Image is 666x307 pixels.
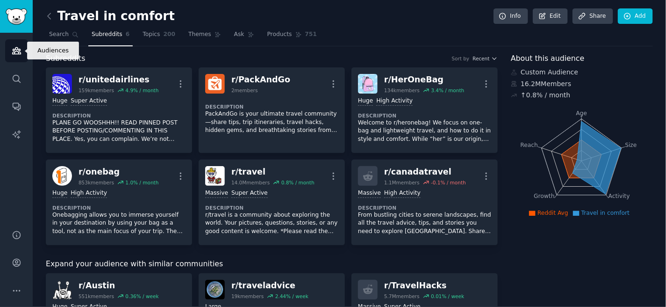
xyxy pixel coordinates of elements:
[46,258,223,270] span: Expand your audience with similar communities
[46,27,82,46] a: Search
[188,30,211,39] span: Themes
[625,141,637,148] tspan: Size
[52,97,67,106] div: Huge
[205,74,225,94] img: PackAndGo
[52,211,186,236] p: Onebagging allows you to immerse yourself in your destination by using your bag as a tool, not as...
[384,189,421,198] div: High Activity
[231,280,308,292] div: r/ traveladvice
[71,97,107,106] div: Super Active
[581,210,630,216] span: Travel in comfort
[452,55,470,62] div: Sort by
[52,112,186,119] dt: Description
[52,205,186,211] dt: Description
[46,9,175,24] h2: Travel in comfort
[231,27,258,46] a: Ask
[351,160,498,245] a: r/canadatravel1.1Mmembers-0.1% / monthMassiveHigh ActivityDescriptionFrom bustling cities to sere...
[71,189,107,198] div: High Activity
[231,189,268,198] div: Super Active
[231,179,270,186] div: 14.0M members
[46,67,192,153] a: unitedairlinesr/unitedairlines159kmembers4.9% / monthHugeSuper ActiveDescriptionPLANE GO WOOSHHH!...
[205,103,338,110] dt: Description
[573,8,613,24] a: Share
[231,293,264,300] div: 19k members
[205,211,338,236] p: r/travel is a community about exploring the world. Your pictures, questions, stories, or any good...
[79,87,114,94] div: 159k members
[431,293,464,300] div: 0.01 % / week
[199,160,345,245] a: travelr/travel14.0Mmembers0.8% / monthMassiveSuper ActiveDescriptionr/travel is a community about...
[205,189,228,198] div: Massive
[205,280,225,300] img: traveladvice
[358,74,378,94] img: HerOneBag
[6,8,27,25] img: GummySearch logo
[52,280,72,300] img: Austin
[185,27,224,46] a: Themes
[384,166,466,178] div: r/ canadatravel
[49,30,69,39] span: Search
[275,293,308,300] div: 2.44 % / week
[46,53,86,65] span: Subreddits
[79,293,114,300] div: 551k members
[376,97,413,106] div: High Activity
[52,189,67,198] div: Huge
[473,55,498,62] button: Recent
[494,8,528,24] a: Info
[534,193,555,199] tspan: Growth
[267,30,292,39] span: Products
[384,87,420,94] div: 134k members
[537,210,568,216] span: Reddit Avg
[473,55,489,62] span: Recent
[358,205,491,211] dt: Description
[358,189,381,198] div: Massive
[52,119,186,144] p: PLANE GO WOOSHHH!! READ PINNED POST BEFORE POSTING/COMMENTING IN THIS PLACE. Yes, you can complai...
[384,280,464,292] div: r/ TravelHacks
[533,8,568,24] a: Edit
[125,293,158,300] div: 0.36 % / week
[358,97,373,106] div: Huge
[609,193,630,199] tspan: Activity
[384,179,420,186] div: 1.1M members
[231,166,315,178] div: r/ travel
[79,166,158,178] div: r/ onebag
[231,87,258,94] div: 2 members
[139,27,179,46] a: Topics200
[205,205,338,211] dt: Description
[79,74,158,86] div: r/ unitedairlines
[164,30,176,39] span: 200
[358,112,491,119] dt: Description
[92,30,122,39] span: Subreddits
[358,211,491,236] p: From bustling cities to serene landscapes, find all the travel advice, tips, and stories you need...
[618,8,653,24] a: Add
[305,30,317,39] span: 751
[46,160,192,245] a: onebagr/onebag853kmembers1.0% / monthHugeHigh ActivityDescriptionOnebagging allows you to immerse...
[521,141,538,148] tspan: Reach
[205,110,338,135] p: PackAndGo is your ultimate travel community—share tips, trip itineraries, travel hacks, hidden ge...
[79,280,159,292] div: r/ Austin
[52,166,72,186] img: onebag
[125,179,158,186] div: 1.0 % / month
[79,179,114,186] div: 853k members
[88,27,133,46] a: Subreddits6
[231,74,290,86] div: r/ PackAndGo
[199,67,345,153] a: PackAndGor/PackAndGo2membersDescriptionPackAndGo is your ultimate travel community—share tips, tr...
[431,87,465,94] div: 3.4 % / month
[205,166,225,186] img: travel
[431,179,466,186] div: -0.1 % / month
[576,110,587,117] tspan: Age
[351,67,498,153] a: HerOneBagr/HerOneBag134kmembers3.4% / monthHugeHigh ActivityDescriptionWelcome to r/heronebag! We...
[358,119,491,144] p: Welcome to r/heronebag! We focus on one-bag and lightweight travel, and how to do it in style and...
[511,53,584,65] span: About this audience
[281,179,315,186] div: 0.8 % / month
[511,67,653,77] div: Custom Audience
[384,74,464,86] div: r/ HerOneBag
[511,79,653,89] div: 16.2M Members
[126,30,130,39] span: 6
[384,293,420,300] div: 5.7M members
[143,30,160,39] span: Topics
[264,27,320,46] a: Products751
[521,90,570,100] div: ↑ 0.8 % / month
[234,30,244,39] span: Ask
[52,74,72,94] img: unitedairlines
[125,87,158,94] div: 4.9 % / month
